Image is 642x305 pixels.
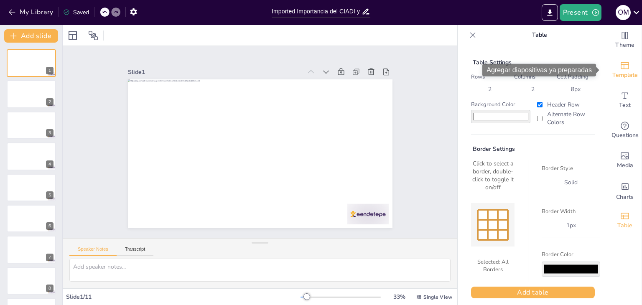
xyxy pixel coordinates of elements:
div: 7 [46,254,53,261]
div: Saved [63,8,89,16]
button: Speaker Notes [69,247,117,256]
div: 1 [46,67,53,74]
div: Inner Vertical Borders (Double-click to toggle) [487,210,489,240]
div: Inner Vertical Borders (Double-click to toggle) [497,210,499,240]
span: Media [617,161,633,170]
div: Add a table [608,206,642,236]
div: Inner Horizontal Borders (Double-click to toggle) [478,219,508,221]
div: Slide 1 [166,20,329,99]
button: Export to PowerPoint [542,4,558,21]
span: Table [617,221,632,230]
button: Add slide [4,29,58,43]
div: solid [559,177,583,188]
div: Change the overall theme [608,25,642,55]
div: 5 [46,191,53,199]
button: My Library [6,5,57,19]
div: 8 [7,267,56,295]
div: O M [616,5,631,20]
div: 2 [7,80,56,108]
div: 3 [7,112,56,139]
div: 1 [7,49,56,77]
span: Position [88,30,98,41]
div: Bottom Border (Double-click to toggle) [478,239,508,241]
div: Click to select a border, double-click to toggle it on/off [471,160,515,191]
div: 33 % [389,293,409,301]
div: Add charts and graphs [608,175,642,206]
span: Text [619,101,631,110]
div: Border Settings [471,145,595,153]
button: O M [616,4,631,21]
div: Inner Horizontal Borders (Double-click to toggle) [478,229,508,231]
div: Add ready made slides [608,55,642,85]
label: Border Color [542,251,600,258]
div: Left Border (Double-click to toggle) [477,210,479,240]
input: Header Row [537,102,543,107]
label: Columns [514,73,552,81]
input: Alternate Row Colors [537,116,543,121]
label: Header Row [535,101,595,109]
span: Template [612,71,638,80]
label: Border Style [542,165,600,172]
div: Add images, graphics, shapes or video [608,145,642,175]
div: Layout [66,29,79,42]
div: 8 [46,285,53,292]
div: 1 px [561,220,581,231]
div: 4 [46,160,53,168]
span: Single View [423,294,452,300]
div: Right Border (Double-click to toggle) [507,210,509,240]
input: Insert title [272,5,362,18]
span: Charts [616,193,634,202]
label: Alternate Row Colors [535,110,595,126]
div: Slide 1 / 11 [66,293,301,301]
label: Cell Padding [557,73,595,81]
div: Table Settings [471,58,595,66]
div: 2 [528,85,538,93]
div: 2 [485,85,495,93]
div: 6 [46,222,53,230]
label: Border Width [542,208,600,215]
label: Background Color [471,101,530,108]
span: Theme [615,41,634,50]
div: Selected: All Borders [471,255,515,277]
div: 2 [46,98,53,106]
p: Table [479,25,600,45]
label: Rows [471,73,509,81]
button: Present [560,4,601,21]
div: 8 px [568,85,584,93]
div: Add text boxes [608,85,642,115]
font: Agregar diapositivas ya preparadas [487,66,592,74]
div: Get real-time input from your audience [608,115,642,145]
span: Questions [611,131,639,140]
button: Transcript [117,247,154,256]
button: Add table [471,287,595,298]
div: 6 [7,205,56,232]
div: 3 [46,129,53,137]
div: 4 [7,142,56,170]
div: Top Border (Double-click to toggle) [478,209,508,211]
div: 5 [7,174,56,201]
div: 7 [7,236,56,263]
